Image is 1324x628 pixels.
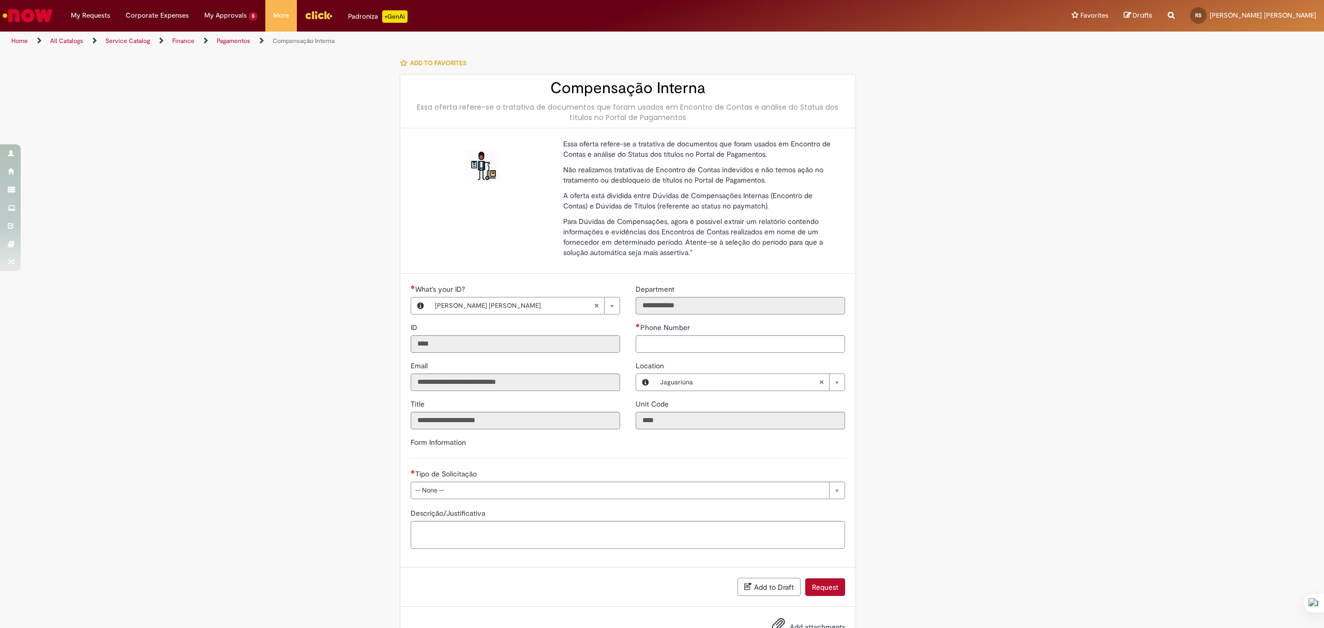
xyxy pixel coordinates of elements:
abbr: Clear field Location [814,374,829,391]
img: ServiceNow [1,5,54,26]
button: Request [805,578,845,596]
h2: Compensação Interna [411,80,845,97]
a: [PERSON_NAME] [PERSON_NAME]Clear field What's your ID? [430,297,620,314]
p: Essa oferta refere-se a tratativa de documentos que foram usados em Encontro de Contas e análise ... [563,139,837,159]
span: Tipo de Solicitação [415,469,479,479]
span: Phone Number [640,323,692,332]
input: Department [636,297,845,315]
a: Service Catalog [106,37,150,45]
span: Add to favorites [410,59,467,67]
label: Form Information [411,438,466,447]
label: Read only - Unit Code [636,399,671,409]
a: Pagamentos [217,37,250,45]
span: Required - What's your ID? [415,285,467,294]
span: Corporate Expenses [126,10,189,21]
span: Required [636,323,640,327]
span: 5 [249,12,258,21]
img: Compensação Interna [467,149,500,182]
label: Read only - Department [636,284,676,294]
span: More [273,10,289,21]
label: Read only - ID [411,322,419,333]
p: A oferta está dividida entre Dúvidas de Compensações Internas (Encontro de Contas) e Dúvidas de T... [563,190,837,211]
span: Required [411,470,415,474]
span: RS [1195,12,1201,19]
input: Phone Number [636,335,845,353]
span: My Approvals [204,10,247,21]
input: Title [411,412,620,429]
label: Read only - Title [411,399,427,409]
span: [PERSON_NAME] [PERSON_NAME] [435,297,594,314]
span: Read only - ID [411,323,419,332]
a: Finance [172,37,194,45]
a: Compensação Interna [273,37,335,45]
img: click_logo_yellow_360x200.png [305,7,333,23]
a: Drafts [1124,11,1152,21]
button: What's your ID?, Preview this record Rafael Rigolo da Silva [411,297,430,314]
span: My Requests [71,10,110,21]
span: [PERSON_NAME] [PERSON_NAME] [1210,11,1316,20]
button: Add to Draft [738,578,801,596]
span: Drafts [1133,10,1152,20]
span: Jaguariúna [660,374,819,391]
span: Read only - Title [411,399,427,409]
p: Para Dúvidas de Compensações, agora é possível extrair um relatório contendo informações e evidên... [563,216,837,258]
p: +GenAi [382,10,408,23]
input: ID [411,335,620,353]
a: JaguariúnaClear field Location [655,374,845,391]
label: Read only - Email [411,361,430,371]
span: Required Filled [411,285,415,289]
ul: Page breadcrumbs [8,32,875,51]
button: Add to favorites [400,52,472,74]
span: Descrição/Justificativa [411,509,487,518]
textarea: Descrição/Justificativa [411,521,845,549]
p: Não realizamos tratativas de Encontro de Contas indevidos e não temos ação no tratamento ou desbl... [563,165,837,185]
a: All Catalogs [50,37,83,45]
span: Read only - Unit Code [636,399,671,409]
div: Essa oferta refere-se a tratativa de documentos que foram usados em Encontro de Contas e análise ... [411,102,845,123]
input: Email [411,373,620,391]
div: Padroniza [348,10,408,23]
a: Home [11,37,28,45]
span: Location [636,361,666,370]
span: Read only - Email [411,361,430,370]
abbr: Clear field What's your ID? [589,297,604,314]
span: -- None -- [415,482,824,499]
button: Location, Preview this record Jaguariúna [636,374,655,391]
span: Favorites [1080,10,1108,21]
input: Unit Code [636,412,845,429]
